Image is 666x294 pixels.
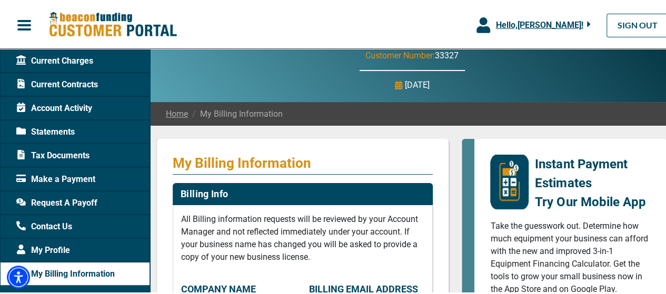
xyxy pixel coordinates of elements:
[16,266,115,279] span: My Billing Information
[16,242,70,255] span: My Profile
[181,187,228,198] h2: Billing Info
[188,106,283,119] span: My Billing Information
[309,282,424,293] p: BILLING EMAIL ADDRESS
[7,264,30,287] div: Accessibility Menu
[173,153,433,170] p: My Billing Information
[16,100,92,113] span: Account Activity
[435,49,459,59] span: 33327
[405,77,430,90] p: [DATE]
[535,191,651,210] p: Try Our Mobile App
[16,171,95,184] span: Make a Payment
[181,211,424,262] p: All Billing information requests will be reviewed by your Account Manager and not reflected immed...
[16,195,97,208] span: Request A Payoff
[490,153,529,208] img: mobile-app-logo.png
[16,77,98,89] span: Current Contracts
[535,153,651,191] p: Instant Payment Estimates
[490,218,651,294] p: Take the guesswork out. Determine how much equipment your business can afford with the new and im...
[16,53,93,66] span: Current Charges
[166,106,188,119] a: Home
[495,18,583,28] span: Hello, [PERSON_NAME] !
[16,124,75,137] span: Statements
[48,10,177,37] img: Beacon Funding Customer Portal Logo
[16,219,72,231] span: Contact Us
[365,49,435,59] span: Customer Number:
[181,282,296,293] p: COMPANY NAME
[16,148,90,160] span: Tax Documents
